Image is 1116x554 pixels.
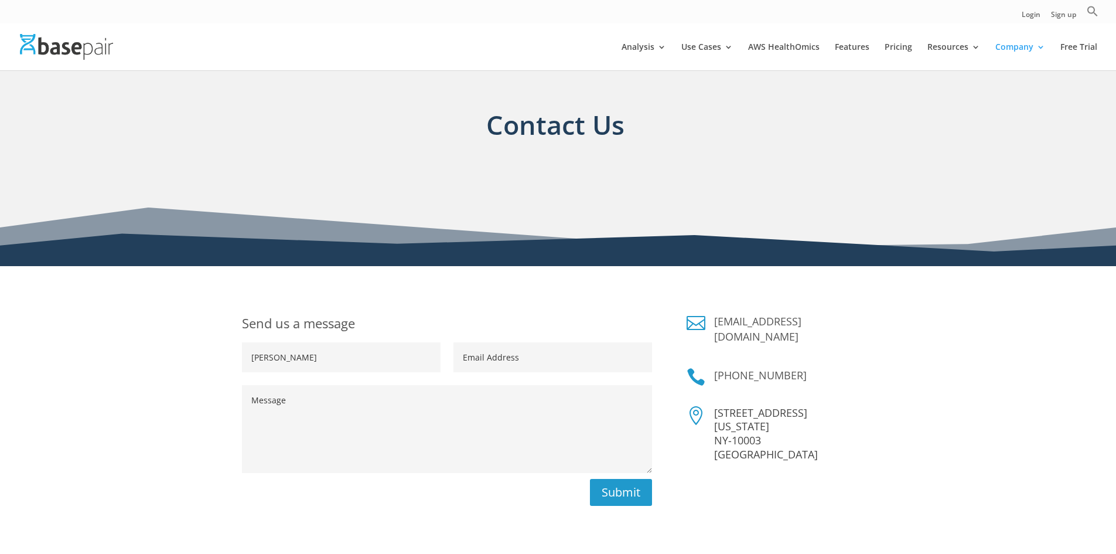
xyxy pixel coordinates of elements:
[1022,11,1040,23] a: Login
[242,342,441,372] input: Name
[1060,43,1097,70] a: Free Trial
[687,314,705,332] a: 
[748,43,820,70] a: AWS HealthOmics
[885,43,912,70] a: Pricing
[714,368,807,382] a: [PHONE_NUMBER]
[1051,11,1076,23] a: Sign up
[242,106,869,162] h1: Contact Us
[687,368,705,386] a: 
[714,314,801,344] a: [EMAIL_ADDRESS][DOMAIN_NAME]
[622,43,666,70] a: Analysis
[1087,5,1098,23] a: Search Icon Link
[835,43,869,70] a: Features
[590,479,652,506] button: Submit
[20,34,113,59] img: Basepair
[681,43,733,70] a: Use Cases
[714,406,874,462] p: [STREET_ADDRESS] [US_STATE] NY-10003 [GEOGRAPHIC_DATA]
[453,342,652,372] input: Email Address
[995,43,1045,70] a: Company
[1087,5,1098,17] svg: Search
[687,406,705,425] span: 
[242,314,652,342] h1: Send us a message
[927,43,980,70] a: Resources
